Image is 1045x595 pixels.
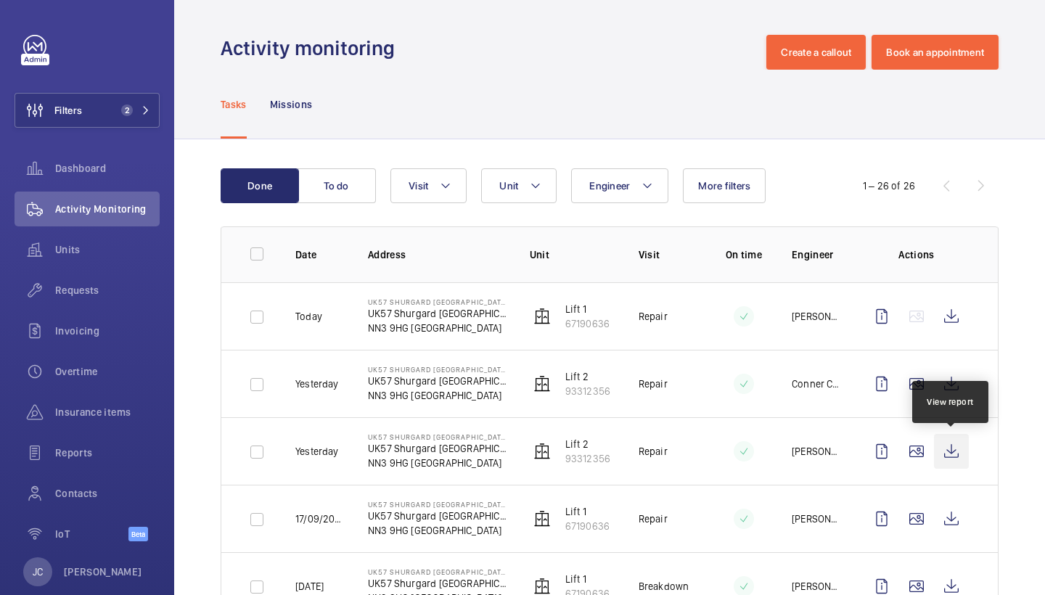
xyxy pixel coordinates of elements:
[698,180,750,192] span: More filters
[533,375,551,393] img: elevator.svg
[533,443,551,460] img: elevator.svg
[55,486,160,501] span: Contacts
[792,512,841,526] p: [PERSON_NAME]
[571,168,668,203] button: Engineer
[872,35,999,70] button: Book an appointment
[121,104,133,116] span: 2
[565,519,610,533] p: 67190636
[298,168,376,203] button: To do
[368,509,507,523] p: UK57 Shurgard [GEOGRAPHIC_DATA] [GEOGRAPHIC_DATA]
[221,97,247,112] p: Tasks
[639,444,668,459] p: Repair
[927,395,974,409] div: View report
[565,437,610,451] p: Lift 2
[368,297,507,306] p: UK57 Shurgard [GEOGRAPHIC_DATA] [GEOGRAPHIC_DATA]
[792,247,841,262] p: Engineer
[792,579,841,594] p: [PERSON_NAME]
[565,504,610,519] p: Lift 1
[15,93,160,128] button: Filters2
[863,178,915,193] div: 1 – 26 of 26
[55,405,160,419] span: Insurance items
[221,168,299,203] button: Done
[368,567,507,576] p: UK57 Shurgard [GEOGRAPHIC_DATA] [GEOGRAPHIC_DATA]
[368,456,507,470] p: NN3 9HG [GEOGRAPHIC_DATA]
[589,180,630,192] span: Engineer
[390,168,467,203] button: Visit
[565,384,610,398] p: 93312356
[639,247,696,262] p: Visit
[565,316,610,331] p: 67190636
[128,527,148,541] span: Beta
[368,523,507,538] p: NN3 9HG [GEOGRAPHIC_DATA]
[295,512,345,526] p: 17/09/2025
[368,306,507,321] p: UK57 Shurgard [GEOGRAPHIC_DATA] [GEOGRAPHIC_DATA]
[368,365,507,374] p: UK57 Shurgard [GEOGRAPHIC_DATA] [GEOGRAPHIC_DATA]
[792,309,841,324] p: [PERSON_NAME]
[55,446,160,460] span: Reports
[55,527,128,541] span: IoT
[270,97,313,112] p: Missions
[533,308,551,325] img: elevator.svg
[639,579,689,594] p: Breakdown
[33,565,43,579] p: JC
[55,161,160,176] span: Dashboard
[792,444,841,459] p: [PERSON_NAME] de [PERSON_NAME]
[766,35,866,70] button: Create a callout
[639,377,668,391] p: Repair
[639,512,668,526] p: Repair
[719,247,769,262] p: On time
[481,168,557,203] button: Unit
[55,283,160,297] span: Requests
[864,247,969,262] p: Actions
[499,180,518,192] span: Unit
[368,321,507,335] p: NN3 9HG [GEOGRAPHIC_DATA]
[64,565,142,579] p: [PERSON_NAME]
[221,35,403,62] h1: Activity monitoring
[368,576,507,591] p: UK57 Shurgard [GEOGRAPHIC_DATA] [GEOGRAPHIC_DATA]
[409,180,428,192] span: Visit
[533,510,551,528] img: elevator.svg
[565,451,610,466] p: 93312356
[368,247,507,262] p: Address
[565,302,610,316] p: Lift 1
[565,572,610,586] p: Lift 1
[55,202,160,216] span: Activity Monitoring
[295,309,322,324] p: Today
[530,247,615,262] p: Unit
[368,441,507,456] p: UK57 Shurgard [GEOGRAPHIC_DATA] [GEOGRAPHIC_DATA]
[368,500,507,509] p: UK57 Shurgard [GEOGRAPHIC_DATA] [GEOGRAPHIC_DATA]
[683,168,766,203] button: More filters
[533,578,551,595] img: elevator.svg
[368,388,507,403] p: NN3 9HG [GEOGRAPHIC_DATA]
[792,377,841,391] p: Conner Collcutt
[295,247,345,262] p: Date
[565,369,610,384] p: Lift 2
[55,364,160,379] span: Overtime
[368,374,507,388] p: UK57 Shurgard [GEOGRAPHIC_DATA] [GEOGRAPHIC_DATA]
[295,444,339,459] p: Yesterday
[54,103,82,118] span: Filters
[639,309,668,324] p: Repair
[295,377,339,391] p: Yesterday
[295,579,324,594] p: [DATE]
[55,324,160,338] span: Invoicing
[55,242,160,257] span: Units
[368,432,507,441] p: UK57 Shurgard [GEOGRAPHIC_DATA] [GEOGRAPHIC_DATA]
